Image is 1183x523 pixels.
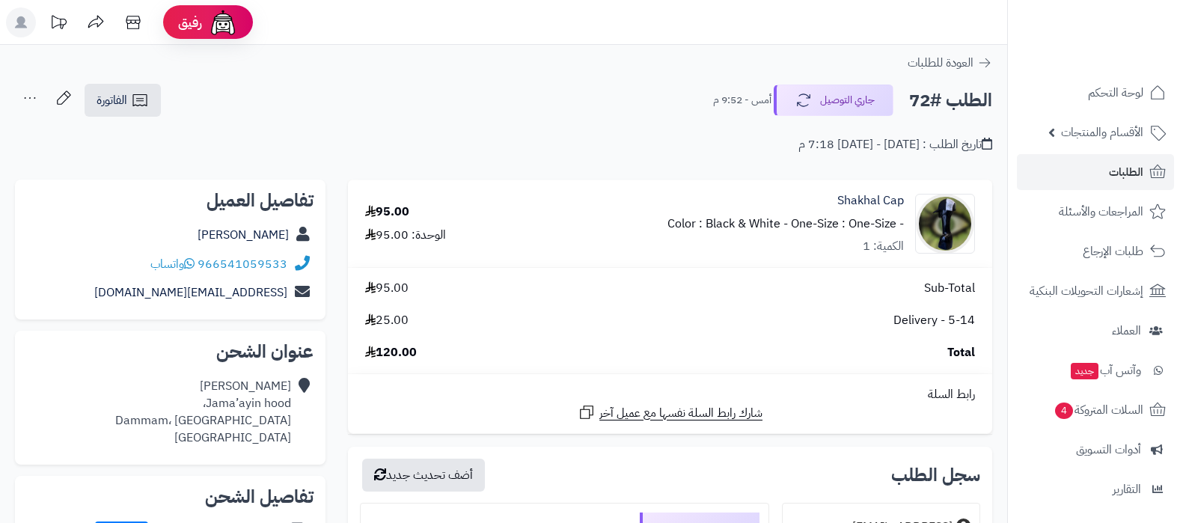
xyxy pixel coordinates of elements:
[1017,75,1174,111] a: لوحة التحكم
[1030,281,1143,302] span: إشعارات التحويلات البنكية
[1081,35,1169,67] img: logo-2.png
[1059,201,1143,222] span: المراجعات والأسئلة
[27,192,314,209] h2: تفاصيل العميل
[365,227,446,244] div: الوحدة: 95.00
[909,85,992,116] h2: الطلب #72
[1017,352,1174,388] a: وآتس آبجديد
[40,7,77,41] a: تحديثات المنصة
[1055,403,1073,419] span: 4
[178,13,202,31] span: رفيق
[27,343,314,361] h2: عنوان الشحن
[1017,471,1174,507] a: التقارير
[365,312,409,329] span: 25.00
[578,403,762,422] a: شارك رابط السلة نفسها مع عميل آخر
[198,255,287,273] a: 966541059533
[667,215,904,233] small: - Color : Black & White
[362,459,485,492] button: أضف تحديث جديد
[365,204,409,221] div: 95.00
[924,280,975,297] span: Sub-Total
[365,344,417,361] span: 120.00
[365,280,409,297] span: 95.00
[916,194,974,254] img: 1730140375-8F8BC4EB-A9B4-4FEF-B755-AEBDC035E6A5-90x90.jpeg
[1017,273,1174,309] a: إشعارات التحويلات البنكية
[908,54,973,72] span: العودة للطلبات
[893,312,975,329] span: Delivery - 5-14
[85,84,161,117] a: الفاتورة
[1017,154,1174,190] a: الطلبات
[1071,363,1098,379] span: جديد
[783,215,896,233] small: - One-Size : One-Size
[94,284,287,302] a: [EMAIL_ADDRESS][DOMAIN_NAME]
[837,192,904,209] a: Shakhal Cap
[354,386,986,403] div: رابط السلة
[97,91,127,109] span: الفاتورة
[1088,82,1143,103] span: لوحة التحكم
[1017,194,1174,230] a: المراجعات والأسئلة
[208,7,238,37] img: ai-face.png
[1017,233,1174,269] a: طلبات الإرجاع
[150,255,195,273] a: واتساب
[774,85,893,116] button: جاري التوصيل
[1112,320,1141,341] span: العملاء
[1109,162,1143,183] span: الطلبات
[198,226,289,244] a: [PERSON_NAME]
[1017,392,1174,428] a: السلات المتروكة4
[1113,479,1141,500] span: التقارير
[115,378,291,446] div: [PERSON_NAME] Jama’ayin hood، Dammam، [GEOGRAPHIC_DATA] [GEOGRAPHIC_DATA]
[891,466,980,484] h3: سجل الطلب
[1017,432,1174,468] a: أدوات التسويق
[1076,439,1141,460] span: أدوات التسويق
[1054,400,1143,420] span: السلات المتروكة
[863,238,904,255] div: الكمية: 1
[908,54,992,72] a: العودة للطلبات
[1061,122,1143,143] span: الأقسام والمنتجات
[1069,360,1141,381] span: وآتس آب
[798,136,992,153] div: تاريخ الطلب : [DATE] - [DATE] 7:18 م
[713,93,771,108] small: أمس - 9:52 م
[599,405,762,422] span: شارك رابط السلة نفسها مع عميل آخر
[947,344,975,361] span: Total
[1083,241,1143,262] span: طلبات الإرجاع
[1017,313,1174,349] a: العملاء
[27,488,314,506] h2: تفاصيل الشحن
